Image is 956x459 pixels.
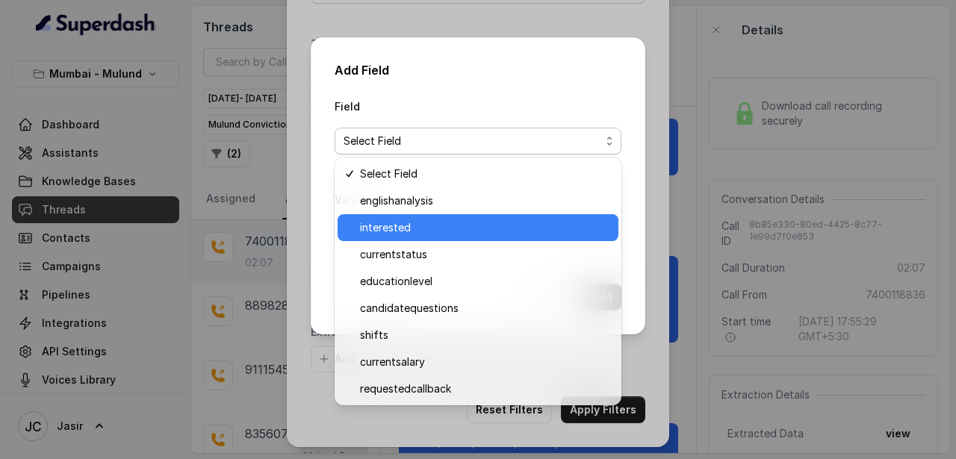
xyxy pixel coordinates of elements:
[360,219,609,237] span: interested
[344,132,600,150] span: Select Field
[335,157,621,405] div: Select Field
[360,353,609,371] span: currentsalary
[360,246,609,263] span: currentstatus
[360,192,609,210] span: englishanalysis
[360,326,609,344] span: shifts
[360,272,609,290] span: educationlevel
[360,165,609,183] span: Select Field
[360,299,609,317] span: candidatequestions
[360,380,609,398] span: requestedcallback
[335,128,621,154] button: Select Field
